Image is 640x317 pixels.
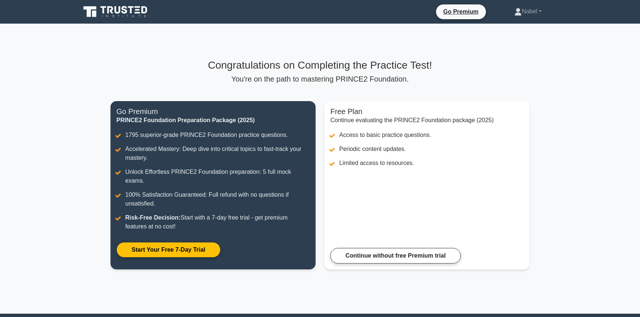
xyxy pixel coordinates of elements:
a: Start Your Free 7-Day Trial [116,242,220,258]
a: Nabel [497,4,559,19]
a: Continue without free Premium trial [330,248,461,263]
a: Go Premium [439,7,483,16]
h3: Congratulations on Completing the Practice Test! [110,59,530,72]
p: You're on the path to mastering PRINCE2 Foundation. [110,75,530,83]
